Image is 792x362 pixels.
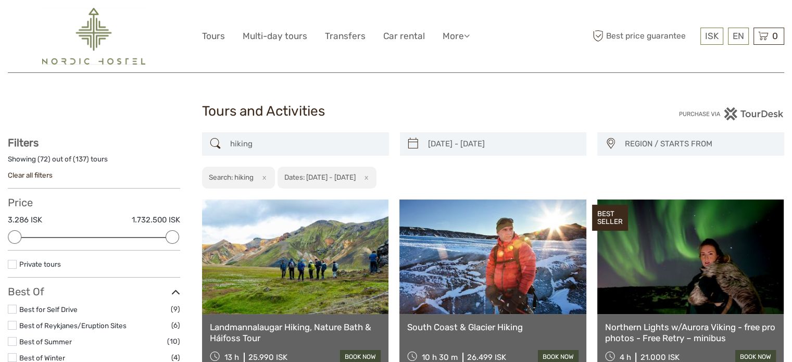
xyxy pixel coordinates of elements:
a: Car rental [383,29,425,44]
div: 26.499 ISK [467,353,506,362]
a: Landmannalaugar Hiking, Nature Bath & Háifoss Tour [210,322,381,343]
input: SEARCH [226,135,384,153]
span: 0 [771,31,780,41]
label: 1.732.500 ISK [132,215,180,226]
span: 4 h [619,353,631,362]
div: 25.990 ISK [248,353,287,362]
a: Best of Winter [19,354,65,362]
span: ISK [705,31,719,41]
a: Northern Lights w/Aurora Viking - free pro photos - Free Retry – minibus [605,322,776,343]
a: Multi-day tours [243,29,307,44]
a: Clear all filters [8,171,53,179]
label: 3.286 ISK [8,215,42,226]
span: (10) [167,335,180,347]
a: Best of Reykjanes/Eruption Sites [19,321,127,330]
a: Best of Summer [19,338,72,346]
a: More [443,29,470,44]
div: 21.000 ISK [640,353,679,362]
a: Best for Self Drive [19,305,78,314]
img: PurchaseViaTourDesk.png [678,107,784,120]
a: Tours [202,29,225,44]
span: Best price guarantee [590,28,698,45]
strong: Filters [8,136,39,149]
p: We're away right now. Please check back later! [15,18,118,27]
div: BEST SELLER [592,205,628,231]
div: Showing ( ) out of ( ) tours [8,154,180,170]
a: South Coast & Glacier Hiking [407,322,578,332]
a: Transfers [325,29,366,44]
span: (9) [171,303,180,315]
span: 13 h [224,353,239,362]
img: 2454-61f15230-a6bf-4303-aa34-adabcbdb58c5_logo_big.png [42,8,145,65]
button: REGION / STARTS FROM [620,135,779,153]
h2: Dates: [DATE] - [DATE] [284,173,356,181]
div: EN [728,28,749,45]
span: 10 h 30 m [422,353,458,362]
span: (6) [171,319,180,331]
button: Open LiveChat chat widget [120,16,132,29]
label: 137 [76,154,86,164]
button: x [255,172,269,183]
h1: Tours and Activities [202,103,590,120]
h3: Price [8,196,180,209]
h2: Search: hiking [209,173,254,181]
a: Private tours [19,260,61,268]
button: x [357,172,371,183]
h3: Best Of [8,285,180,298]
input: SELECT DATES [424,135,582,153]
label: 72 [40,154,48,164]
